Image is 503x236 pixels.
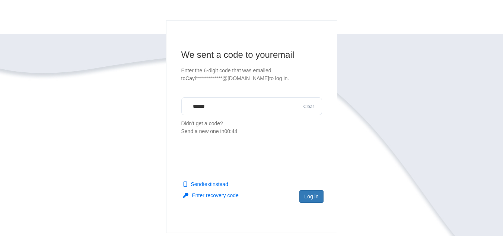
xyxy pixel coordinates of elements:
[299,190,323,203] button: Log in
[181,120,322,135] p: Didn't get a code?
[181,128,322,135] div: Send a new one in 00:44
[181,49,322,61] h1: We sent a code to your email
[181,67,322,82] p: Enter the 6-digit code that was emailed to Cayl*************@[DOMAIN_NAME] to log in.
[183,180,228,188] button: Sendtextinstead
[301,103,316,110] button: Clear
[183,192,239,199] button: Enter recovery code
